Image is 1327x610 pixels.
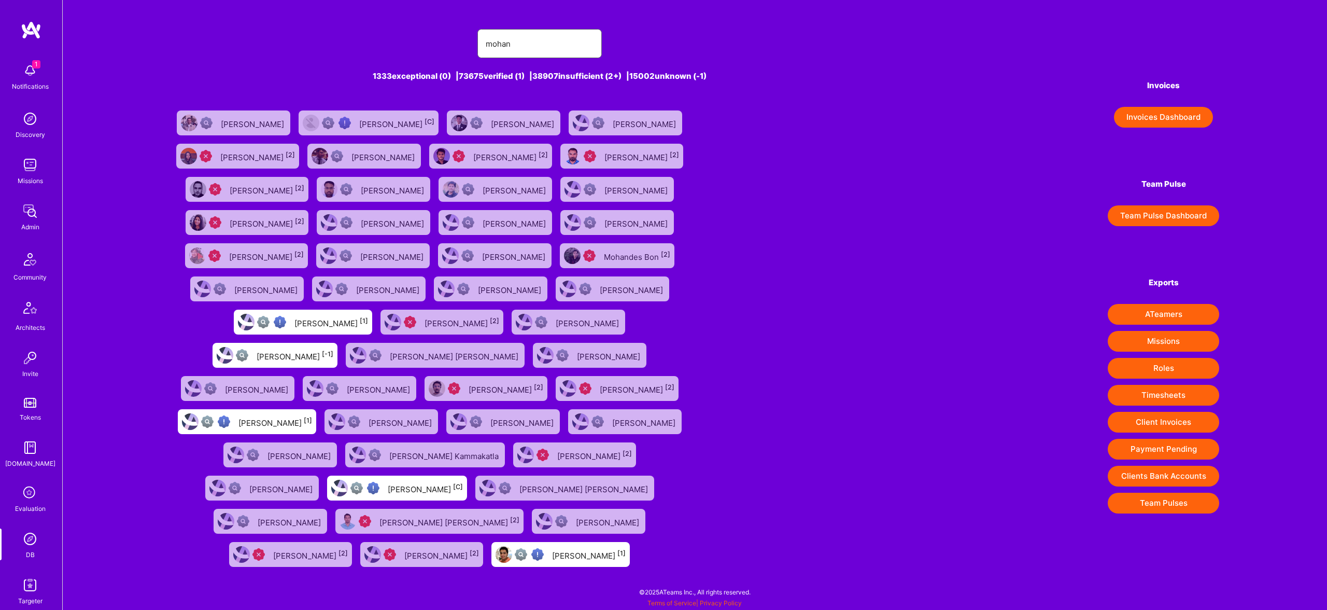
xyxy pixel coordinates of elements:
div: DB [26,549,35,560]
div: [PERSON_NAME] [234,282,300,296]
img: Not fully vetted [350,482,363,494]
img: User Avatar [185,380,202,397]
a: User AvatarUnqualified[PERSON_NAME][2] [181,239,312,272]
div: [PERSON_NAME] [473,149,548,163]
a: User AvatarNot fully vettedHigh Potential User[PERSON_NAME][1] [487,538,634,571]
img: Not Scrubbed [214,283,226,295]
button: Missions [1108,331,1219,352]
a: Invoices Dashboard [1108,107,1219,128]
img: User Avatar [350,347,366,364]
a: User AvatarNot Scrubbed[PERSON_NAME] [186,272,308,306]
a: User AvatarNot Scrubbed[PERSON_NAME] [434,206,556,239]
img: Not Scrubbed [369,449,381,461]
img: Not Scrubbed [326,382,338,395]
img: Not Scrubbed [584,183,596,196]
img: Not fully vetted [236,349,248,362]
img: logo [21,21,41,39]
a: User AvatarUnqualified[PERSON_NAME] [PERSON_NAME][2] [331,505,528,538]
a: User AvatarNot Scrubbed[PERSON_NAME] [564,106,686,140]
img: Not Scrubbed [340,216,352,229]
img: guide book [20,437,40,458]
div: [PERSON_NAME] [361,183,426,196]
div: Admin [21,221,39,232]
a: User AvatarNot fully vettedHigh Potential User[PERSON_NAME][C] [294,106,443,140]
div: [PERSON_NAME] [576,515,641,528]
sup: [2] [295,184,304,192]
button: Invoices Dashboard [1114,107,1213,128]
a: User AvatarNot Scrubbed[PERSON_NAME] [434,173,556,206]
img: High Potential User [274,316,286,328]
img: User Avatar [560,380,576,397]
img: Admin Search [20,529,40,549]
div: [PERSON_NAME] [490,415,556,428]
img: User Avatar [233,546,250,563]
img: User Avatar [479,480,496,496]
img: User Avatar [572,413,589,430]
img: High Potential User [531,548,544,561]
a: User AvatarUnqualified[PERSON_NAME][2] [552,372,683,405]
a: User AvatarNot Scrubbed[PERSON_NAME] [308,272,430,306]
img: User Avatar [560,281,576,297]
img: User Avatar [321,181,337,198]
sup: [C] [425,118,434,126]
img: Unqualified [579,382,591,395]
img: User Avatar [537,347,554,364]
img: User Avatar [316,281,333,297]
img: Unqualified [209,216,221,229]
div: [PERSON_NAME] [351,149,417,163]
img: User Avatar [564,214,581,231]
img: Not Scrubbed [229,482,241,494]
img: Not Scrubbed [499,482,511,494]
img: User Avatar [180,148,197,164]
img: User Avatar [217,347,233,364]
a: User AvatarNot Scrubbed[PERSON_NAME] [552,272,673,306]
a: Privacy Policy [700,599,742,607]
a: User AvatarUnqualified[PERSON_NAME][2] [509,438,640,472]
a: User AvatarUnqualified[PERSON_NAME][2] [356,538,487,571]
img: Unqualified [453,150,465,162]
sup: [2] [534,383,543,391]
img: Architects [18,297,43,322]
img: Not fully vetted [515,548,527,561]
div: [PERSON_NAME] [258,515,323,528]
img: User Avatar [349,447,366,463]
img: Unqualified [583,249,596,262]
a: User AvatarNot fully vetted[PERSON_NAME][-1] [208,339,342,372]
div: [PERSON_NAME] [404,548,479,561]
div: [PERSON_NAME] [556,315,621,329]
img: Not fully vetted [257,316,270,328]
div: [PERSON_NAME] [PERSON_NAME] [519,481,650,495]
div: 1333 exceptional (0) | 73675 verified (1) | 38907 insufficient (2+) | 15002 unknown (-1) [171,71,909,81]
div: [DOMAIN_NAME] [5,458,55,469]
div: Notifications [12,81,49,92]
div: [PERSON_NAME] [249,481,315,495]
button: Roles [1108,358,1219,379]
img: Not Scrubbed [579,283,591,295]
div: [PERSON_NAME] [469,382,543,395]
img: User Avatar [320,247,337,264]
div: [PERSON_NAME] [229,249,304,262]
div: [PERSON_NAME] [238,415,312,428]
a: User AvatarNot Scrubbed[PERSON_NAME] [299,372,420,405]
div: [PERSON_NAME] [491,116,556,130]
img: Not Scrubbed [461,249,474,262]
a: User AvatarNot Scrubbed[PERSON_NAME] [556,173,678,206]
img: teamwork [20,155,40,175]
img: User Avatar [385,314,401,330]
a: User AvatarNot Scrubbed[PERSON_NAME] [303,140,425,173]
div: [PERSON_NAME] [257,349,333,362]
div: [PERSON_NAME] [612,415,677,428]
a: User AvatarNot Scrubbed[PERSON_NAME] [177,372,299,405]
img: bell [20,60,40,81]
img: Unqualified [208,249,221,262]
a: User AvatarNot Scrubbed[PERSON_NAME] [219,438,341,472]
a: User AvatarUnqualifiedMohandes Bon[2] [556,239,679,272]
div: [PERSON_NAME] [PERSON_NAME] [379,515,519,528]
img: User Avatar [303,115,319,131]
button: Payment Pending [1108,439,1219,460]
a: User AvatarNot Scrubbed[PERSON_NAME] [564,405,686,438]
a: User AvatarUnqualified[PERSON_NAME][2] [420,372,552,405]
a: User AvatarUnqualified[PERSON_NAME][2] [181,173,313,206]
img: Unqualified [448,382,460,395]
div: [PERSON_NAME] [483,216,548,229]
